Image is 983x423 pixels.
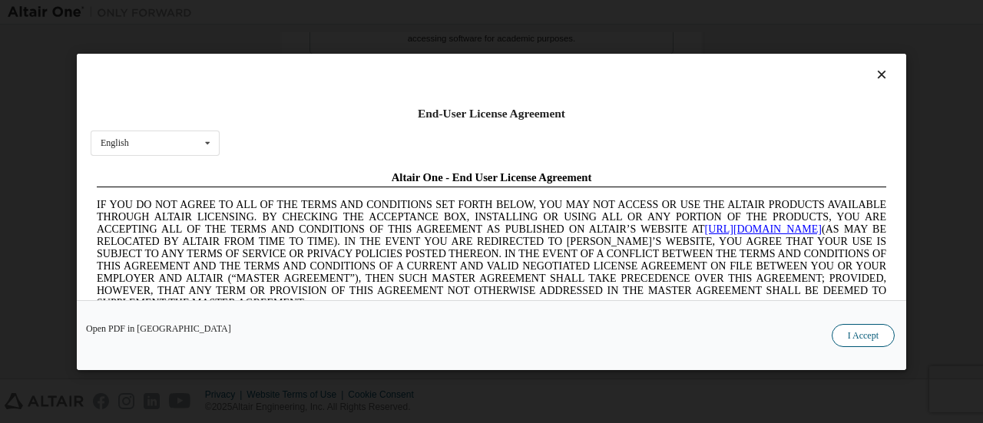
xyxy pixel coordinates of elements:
span: Altair One - End User License Agreement [301,6,501,18]
a: Open PDF in [GEOGRAPHIC_DATA] [86,323,231,332]
div: English [101,138,129,147]
span: Lore Ipsumd Sit Ame Cons Adipisc Elitseddo (“Eiusmodte”) in utlabor Etdolo Magnaaliqua Eni. (“Adm... [6,157,796,266]
button: I Accept [832,323,895,346]
div: End-User License Agreement [91,106,892,121]
span: IF YOU DO NOT AGREE TO ALL OF THE TERMS AND CONDITIONS SET FORTH BELOW, YOU MAY NOT ACCESS OR USE... [6,34,796,144]
a: [URL][DOMAIN_NAME] [614,58,731,70]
